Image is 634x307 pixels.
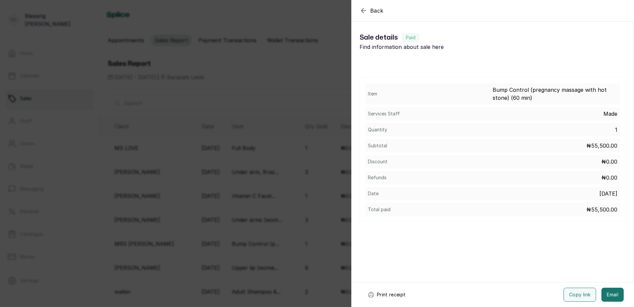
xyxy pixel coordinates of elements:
[563,288,596,302] button: Copy link
[360,7,384,15] button: Back
[601,158,617,166] p: ₦0.00
[586,206,617,214] p: ₦55,500.00
[603,110,617,118] p: Made
[601,174,617,182] p: ₦0.00
[493,86,617,102] p: Bump Control (pregnancy massage with hot stone) (60 min)
[402,33,419,42] label: Paid
[368,110,400,117] p: Services Staff
[360,32,493,43] h1: Sale details
[368,174,387,181] p: Refunds
[370,7,384,15] span: Back
[599,190,617,198] p: [DATE]
[615,126,617,134] p: 1
[601,288,624,302] button: Email
[368,158,388,165] p: Discount
[368,142,387,149] p: Subtotal
[368,126,387,133] p: Quantity
[368,90,377,97] p: Item
[368,206,391,213] p: Total paid
[362,288,411,302] button: Print receipt
[368,190,379,197] p: Date
[360,43,493,51] p: Find information about sale here
[586,142,617,150] p: ₦55,500.00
